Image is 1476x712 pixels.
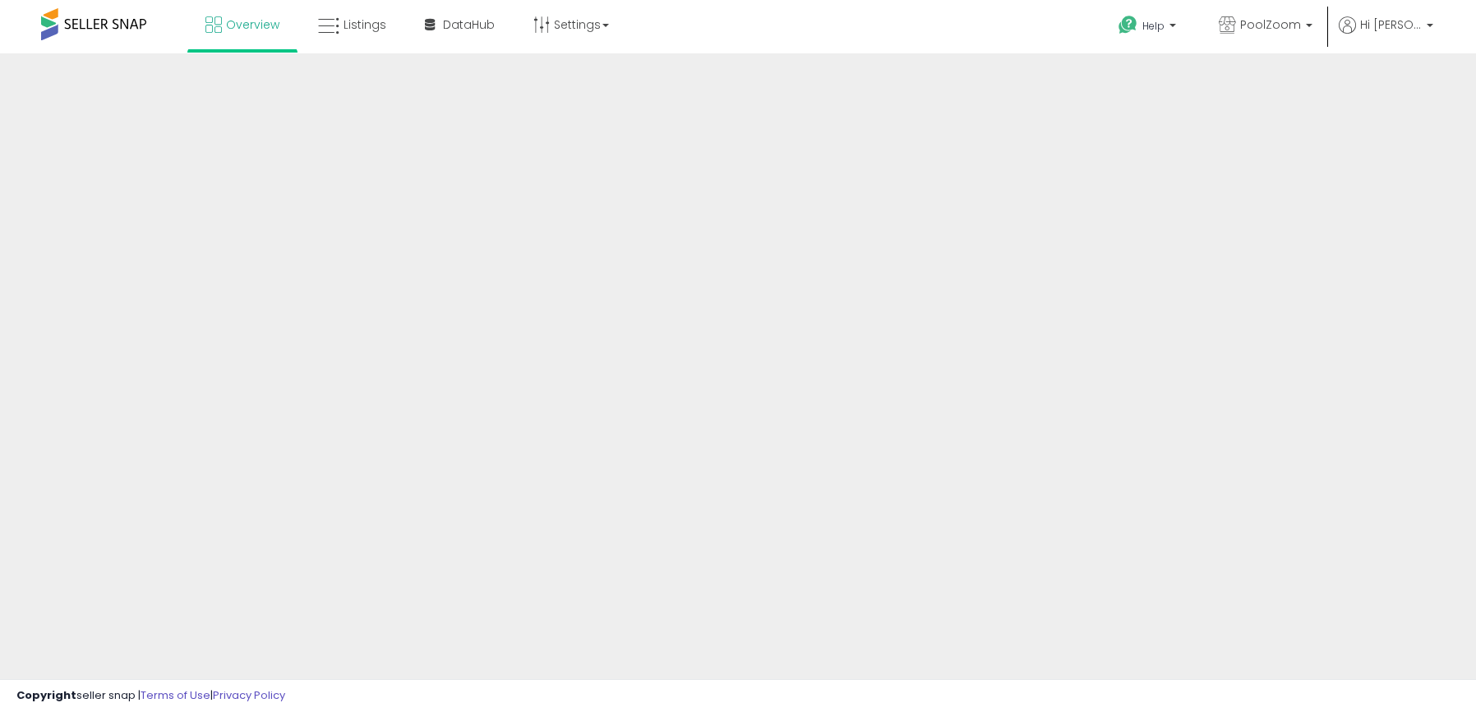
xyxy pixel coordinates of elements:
a: Help [1105,2,1192,53]
span: Help [1142,19,1165,33]
div: seller snap | | [16,688,285,704]
a: Hi [PERSON_NAME] [1339,16,1433,53]
span: Hi [PERSON_NAME] [1360,16,1422,33]
span: Overview [226,16,279,33]
span: PoolZoom [1240,16,1301,33]
span: Listings [344,16,386,33]
span: DataHub [443,16,495,33]
a: Terms of Use [141,687,210,703]
strong: Copyright [16,687,76,703]
i: Get Help [1118,15,1138,35]
a: Privacy Policy [213,687,285,703]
